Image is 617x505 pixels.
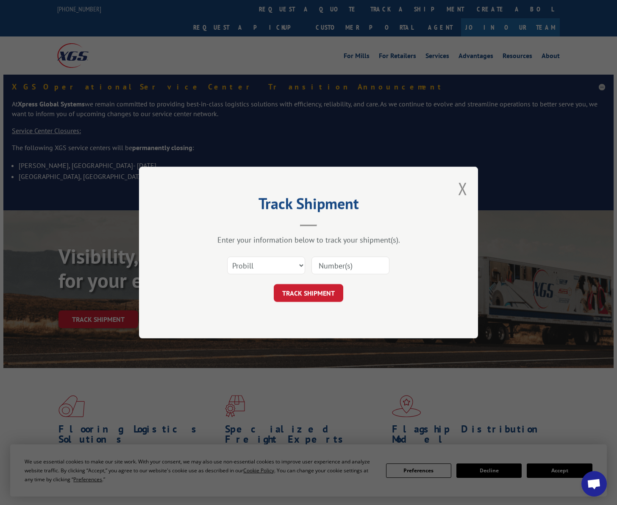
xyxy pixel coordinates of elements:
[311,257,389,274] input: Number(s)
[581,471,607,497] a: Open chat
[181,198,436,214] h2: Track Shipment
[274,284,343,302] button: TRACK SHIPMENT
[181,235,436,245] div: Enter your information below to track your shipment(s).
[458,177,467,200] button: Close modal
